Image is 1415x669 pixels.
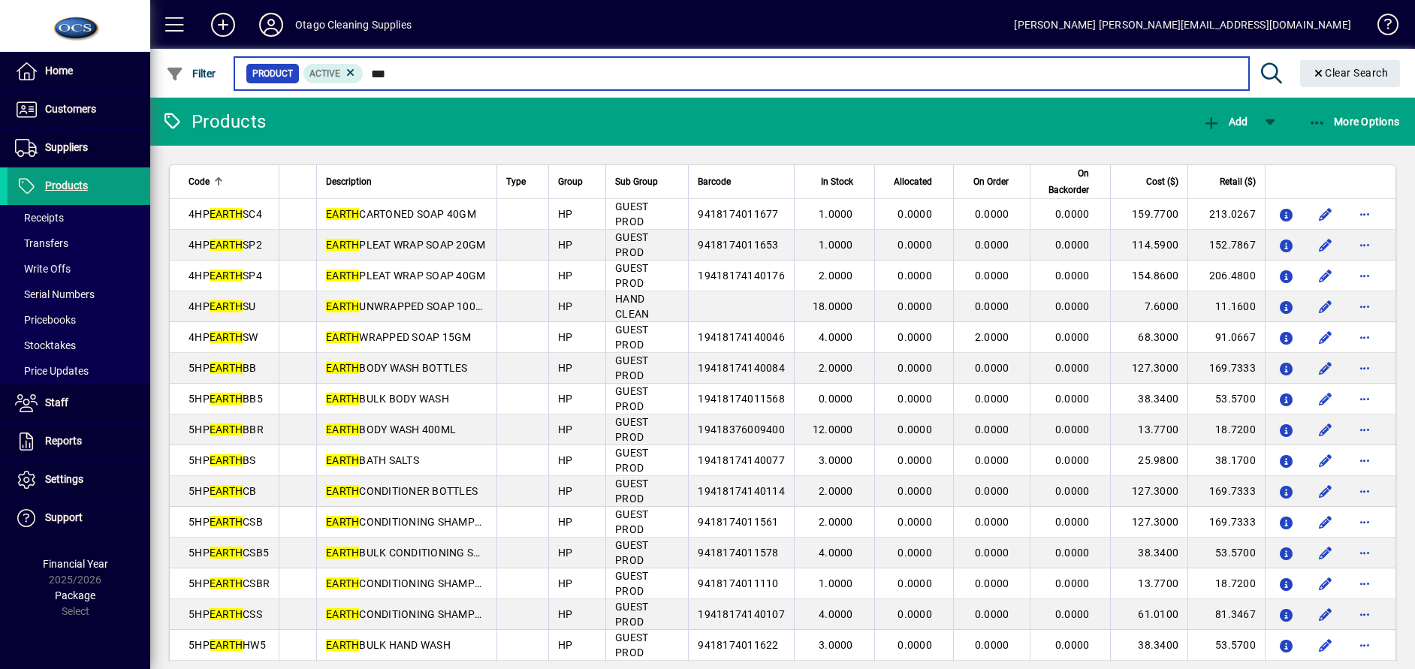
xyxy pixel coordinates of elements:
[615,173,658,190] span: Sub Group
[1353,541,1377,565] button: More options
[295,13,412,37] div: Otago Cleaning Supplies
[698,547,778,559] span: 9418174011578
[1314,387,1338,411] button: Edit
[1039,165,1089,198] span: On Backorder
[973,173,1009,190] span: On Order
[326,516,538,528] span: CONDITIONING SHAMPOO BOTTLES
[963,173,1023,190] div: On Order
[189,331,258,343] span: 4HP SW
[1110,322,1187,353] td: 68.3000
[898,423,932,435] span: 0.0000
[819,516,853,528] span: 2.0000
[898,516,932,528] span: 0.0000
[45,65,73,77] span: Home
[210,362,243,374] em: EARTH
[1055,300,1090,312] span: 0.0000
[210,300,243,312] em: EARTH
[1353,510,1377,534] button: More options
[975,331,1009,343] span: 2.0000
[326,362,468,374] span: BODY WASH BOTTLES
[898,362,932,374] span: 0.0000
[1187,384,1265,414] td: 53.5700
[698,173,731,190] span: Barcode
[326,300,492,312] span: UNWRAPPED SOAP 100GM
[558,516,573,528] span: HP
[210,331,243,343] em: EARTH
[326,454,359,466] em: EARTH
[898,393,932,405] span: 0.0000
[1146,173,1178,190] span: Cost ($)
[326,485,359,497] em: EARTH
[698,485,785,497] span: 19418174140114
[210,516,243,528] em: EARTH
[1314,602,1338,626] button: Edit
[1110,261,1187,291] td: 154.8600
[898,454,932,466] span: 0.0000
[189,208,262,220] span: 4HP SC4
[326,547,520,559] span: BULK CONDITIONING SHAMPOO
[813,423,853,435] span: 12.0000
[1305,108,1404,135] button: More Options
[1353,202,1377,226] button: More options
[45,511,83,523] span: Support
[558,454,573,466] span: HP
[15,288,95,300] span: Serial Numbers
[1314,202,1338,226] button: Edit
[975,300,1009,312] span: 0.0000
[1110,414,1187,445] td: 13.7700
[1199,108,1251,135] button: Add
[615,631,648,658] span: GUEST PROD
[813,300,853,312] span: 18.0000
[210,485,243,497] em: EARTH
[326,639,451,651] span: BULK HAND WASH
[43,558,108,570] span: Financial Year
[326,208,476,220] span: CARTONED SOAP 40GM
[252,66,293,81] span: Product
[1308,116,1400,128] span: More Options
[1220,173,1256,190] span: Retail ($)
[506,173,539,190] div: Type
[189,173,210,190] span: Code
[189,300,256,312] span: 4HP SU
[166,68,216,80] span: Filter
[189,393,263,405] span: 5HP BB5
[1314,325,1338,349] button: Edit
[189,639,266,651] span: 5HP HW5
[326,485,478,497] span: CONDITIONER BOTTLES
[975,208,1009,220] span: 0.0000
[1353,294,1377,318] button: More options
[1314,356,1338,380] button: Edit
[189,454,256,466] span: 5HP BS
[615,416,648,443] span: GUEST PROD
[1187,322,1265,353] td: 91.0667
[326,516,359,528] em: EARTH
[1187,445,1265,476] td: 38.1700
[1353,356,1377,380] button: More options
[698,208,778,220] span: 9418174011677
[819,362,853,374] span: 2.0000
[1353,602,1377,626] button: More options
[819,239,853,251] span: 1.0000
[1187,230,1265,261] td: 152.7867
[819,454,853,466] span: 3.0000
[821,173,853,190] span: In Stock
[1110,353,1187,384] td: 127.3000
[247,11,295,38] button: Profile
[1366,3,1396,52] a: Knowledge Base
[189,547,269,559] span: 5HP CSB5
[615,231,648,258] span: GUEST PROD
[1187,291,1265,322] td: 11.1600
[1314,233,1338,257] button: Edit
[1314,264,1338,288] button: Edit
[1055,393,1090,405] span: 0.0000
[1353,571,1377,595] button: More options
[1314,448,1338,472] button: Edit
[1110,476,1187,507] td: 127.3000
[1055,639,1090,651] span: 0.0000
[45,179,88,191] span: Products
[309,68,340,79] span: Active
[189,577,270,589] span: 5HP CSBR
[1187,353,1265,384] td: 169.7333
[210,393,243,405] em: EARTH
[1353,233,1377,257] button: More options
